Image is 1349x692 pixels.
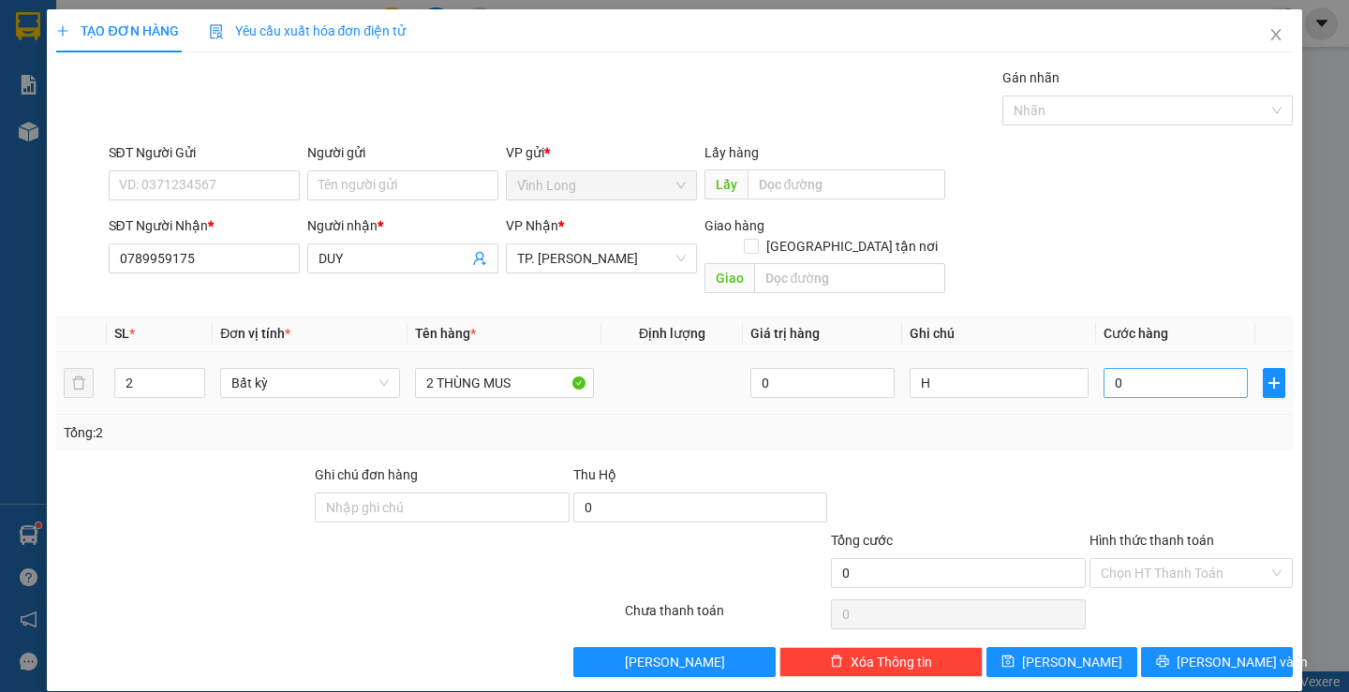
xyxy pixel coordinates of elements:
[639,326,705,341] span: Định lượng
[704,218,764,233] span: Giao hàng
[1002,70,1060,85] label: Gán nhãn
[573,467,616,482] span: Thu Hộ
[1090,533,1214,548] label: Hình thức thanh toán
[1022,652,1122,672] span: [PERSON_NAME]
[517,244,686,272] span: TP. Hồ Chí Minh
[1264,375,1284,390] span: plus
[64,422,522,443] div: Tổng: 2
[220,326,290,341] span: Đơn vị tính
[779,647,983,677] button: deleteXóa Thông tin
[506,142,697,163] div: VP gửi
[902,316,1096,352] th: Ghi chú
[1177,652,1308,672] span: [PERSON_NAME] và In
[56,24,69,37] span: plus
[625,652,725,672] span: [PERSON_NAME]
[986,647,1137,677] button: save[PERSON_NAME]
[1268,27,1283,42] span: close
[704,145,759,160] span: Lấy hàng
[910,368,1089,398] input: Ghi Chú
[1250,9,1302,62] button: Close
[754,263,945,293] input: Dọc đường
[759,236,945,257] span: [GEOGRAPHIC_DATA] tận nơi
[109,215,300,236] div: SĐT Người Nhận
[307,215,498,236] div: Người nhận
[64,368,94,398] button: delete
[109,142,300,163] div: SĐT Người Gửi
[1156,655,1169,670] span: printer
[209,23,407,38] span: Yêu cầu xuất hóa đơn điện tử
[1001,655,1015,670] span: save
[209,24,224,39] img: icon
[517,171,686,199] span: Vĩnh Long
[114,326,129,341] span: SL
[831,533,893,548] span: Tổng cước
[1141,647,1292,677] button: printer[PERSON_NAME] và In
[704,263,754,293] span: Giao
[415,326,476,341] span: Tên hàng
[307,142,498,163] div: Người gửi
[56,23,178,38] span: TẠO ĐƠN HÀNG
[415,368,594,398] input: VD: Bàn, Ghế
[315,493,570,523] input: Ghi chú đơn hàng
[1104,326,1168,341] span: Cước hàng
[231,369,388,397] span: Bất kỳ
[748,169,945,199] input: Dọc đường
[830,655,843,670] span: delete
[573,647,777,677] button: [PERSON_NAME]
[1263,368,1285,398] button: plus
[750,326,820,341] span: Giá trị hàng
[623,600,830,633] div: Chưa thanh toán
[851,652,932,672] span: Xóa Thông tin
[472,251,487,266] span: user-add
[506,218,558,233] span: VP Nhận
[315,467,418,482] label: Ghi chú đơn hàng
[750,368,895,398] input: 0
[704,169,748,199] span: Lấy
